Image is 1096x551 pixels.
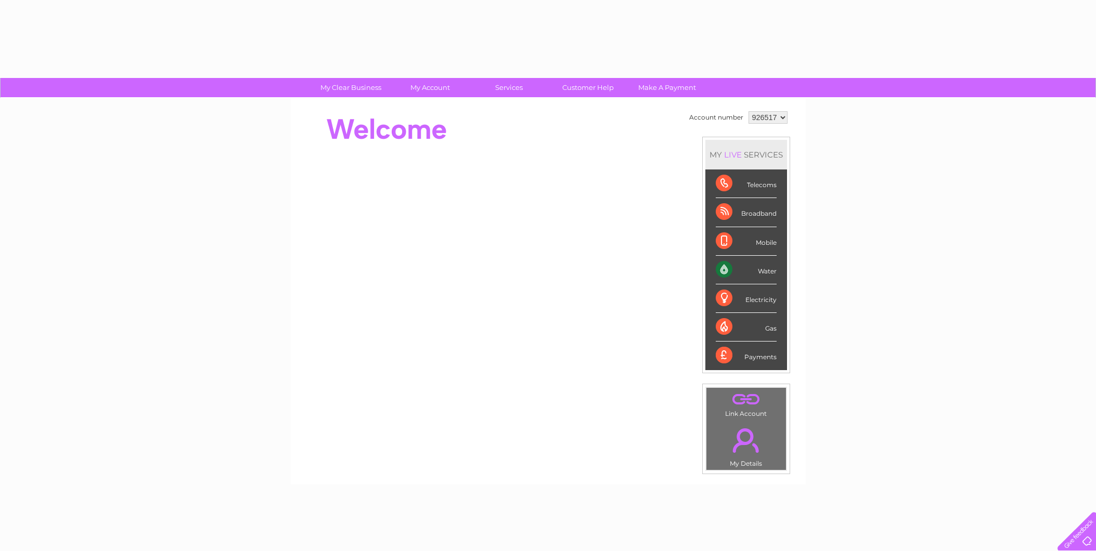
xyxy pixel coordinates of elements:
a: Make A Payment [624,78,710,97]
div: Gas [716,313,777,342]
a: My Account [387,78,473,97]
div: Mobile [716,227,777,256]
a: . [709,390,783,409]
a: . [709,422,783,458]
div: Water [716,256,777,284]
div: Payments [716,342,777,370]
td: Link Account [706,387,786,420]
div: Electricity [716,284,777,313]
div: Telecoms [716,169,777,198]
div: LIVE [722,150,744,160]
td: My Details [706,419,786,470]
div: Broadband [716,198,777,227]
div: MY SERVICES [705,140,787,169]
a: Services [466,78,552,97]
td: Account number [687,109,746,126]
a: My Clear Business [308,78,394,97]
a: Customer Help [545,78,631,97]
